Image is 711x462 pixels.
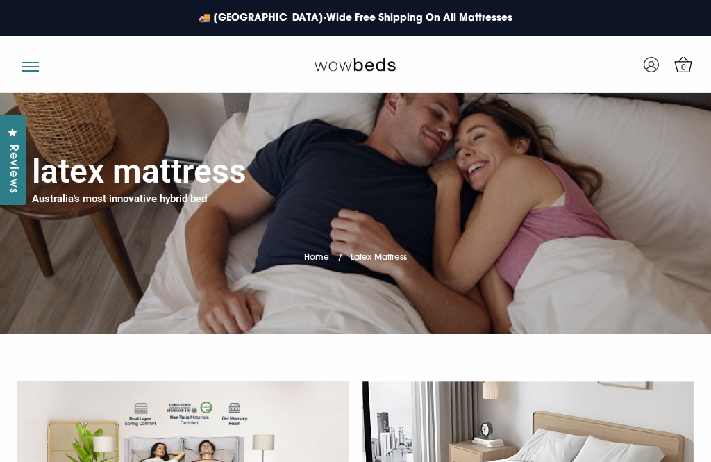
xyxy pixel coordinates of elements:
[304,254,329,262] a: Home
[3,145,22,194] span: Reviews
[315,57,396,71] img: Wow Beds Logo
[304,235,408,270] nav: breadcrumbs
[32,151,246,192] h1: Latex Mattress
[192,4,519,33] a: 🚚 [GEOGRAPHIC_DATA]-Wide Free Shipping On All Mattresses
[338,254,342,262] span: /
[677,61,691,75] span: 0
[351,254,407,262] span: Latex Mattress
[666,47,701,82] a: 0
[32,191,207,207] h4: Australia's most innovative hybrid bed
